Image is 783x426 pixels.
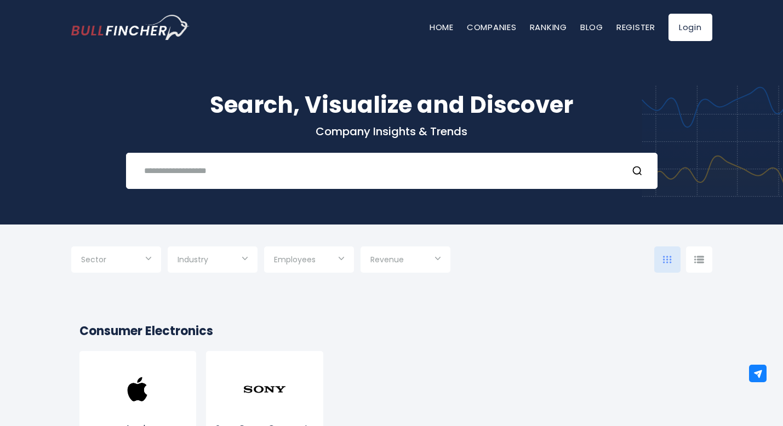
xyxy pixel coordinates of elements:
[632,164,646,178] button: Search
[79,322,704,340] h2: Consumer Electronics
[616,21,655,33] a: Register
[71,124,712,139] p: Company Insights & Trends
[71,15,189,40] a: Go to homepage
[274,255,316,264] span: Employees
[467,21,517,33] a: Companies
[178,251,248,270] input: Selection
[243,367,287,411] img: SONY.png
[668,14,712,41] a: Login
[530,21,567,33] a: Ranking
[370,255,404,264] span: Revenue
[71,15,190,40] img: Bullfincher logo
[580,21,603,33] a: Blog
[430,21,454,33] a: Home
[370,251,441,270] input: Selection
[663,256,672,263] img: icon-comp-grid.svg
[694,256,704,263] img: icon-comp-list-view.svg
[81,251,151,270] input: Selection
[116,367,159,411] img: AAPL.png
[274,251,344,270] input: Selection
[71,88,712,122] h1: Search, Visualize and Discover
[178,255,208,264] span: Industry
[81,255,106,264] span: Sector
